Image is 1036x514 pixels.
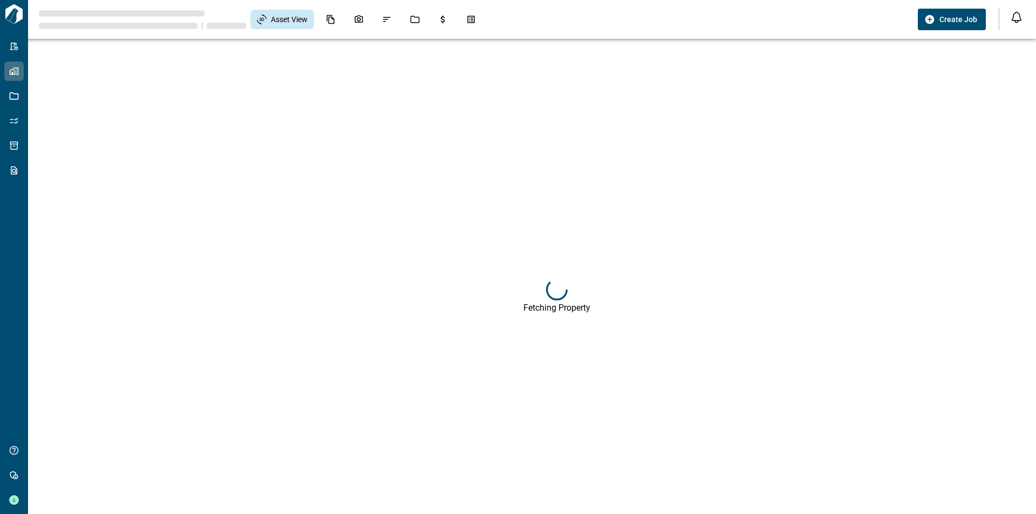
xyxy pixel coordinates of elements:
div: Fetching Property [523,303,590,313]
div: Photos [347,10,370,29]
span: Create Job [939,14,977,25]
div: Budgets [432,10,454,29]
button: Open notification feed [1008,9,1025,26]
div: Documents [319,10,342,29]
div: Issues & Info [376,10,398,29]
div: Jobs [404,10,426,29]
button: Create Job [918,9,986,30]
span: Asset View [271,14,308,25]
div: Asset View [250,10,314,29]
div: Takeoff Center [460,10,482,29]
